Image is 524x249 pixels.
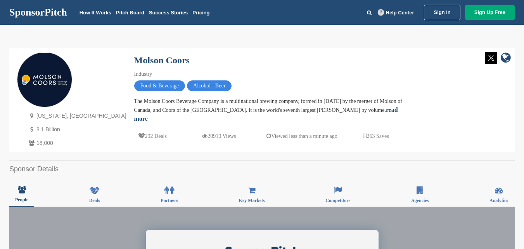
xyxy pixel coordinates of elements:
[27,138,126,148] p: 18,000
[266,131,337,141] p: Viewed less than a minute ago
[134,80,185,91] span: Food & Beverage
[489,198,508,203] span: Analytics
[239,198,265,203] span: Key Markets
[134,70,406,78] div: Industry
[9,164,515,174] h2: Sponsor Details
[202,131,236,141] p: 20910 Views
[27,125,126,134] p: 8.1 Billion
[501,52,511,65] a: company link
[9,7,67,17] a: SponsorPitch
[192,10,209,16] a: Pricing
[134,55,190,65] a: Molson Coors
[149,10,188,16] a: Success Stories
[27,111,126,121] p: [US_STATE], [GEOGRAPHIC_DATA]
[465,5,515,20] a: Sign Up Free
[325,198,350,203] span: Competitors
[15,197,28,202] span: People
[116,10,144,16] a: Pitch Board
[424,5,460,20] a: Sign In
[17,53,72,107] img: Sponsorpitch & Molson Coors
[138,131,167,141] p: 292 Deals
[80,10,111,16] a: How It Works
[187,80,232,91] span: Alcohol - Beer
[134,106,398,122] a: read more
[134,97,406,124] div: The Molson Coors Beverage Company is a multinational brewing company, formed in [DATE] by the mer...
[376,8,416,17] a: Help Center
[363,131,389,141] p: 263 Saves
[485,52,497,64] img: Twitter white
[161,198,178,203] span: Partners
[411,198,429,203] span: Agencies
[89,198,100,203] span: Deals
